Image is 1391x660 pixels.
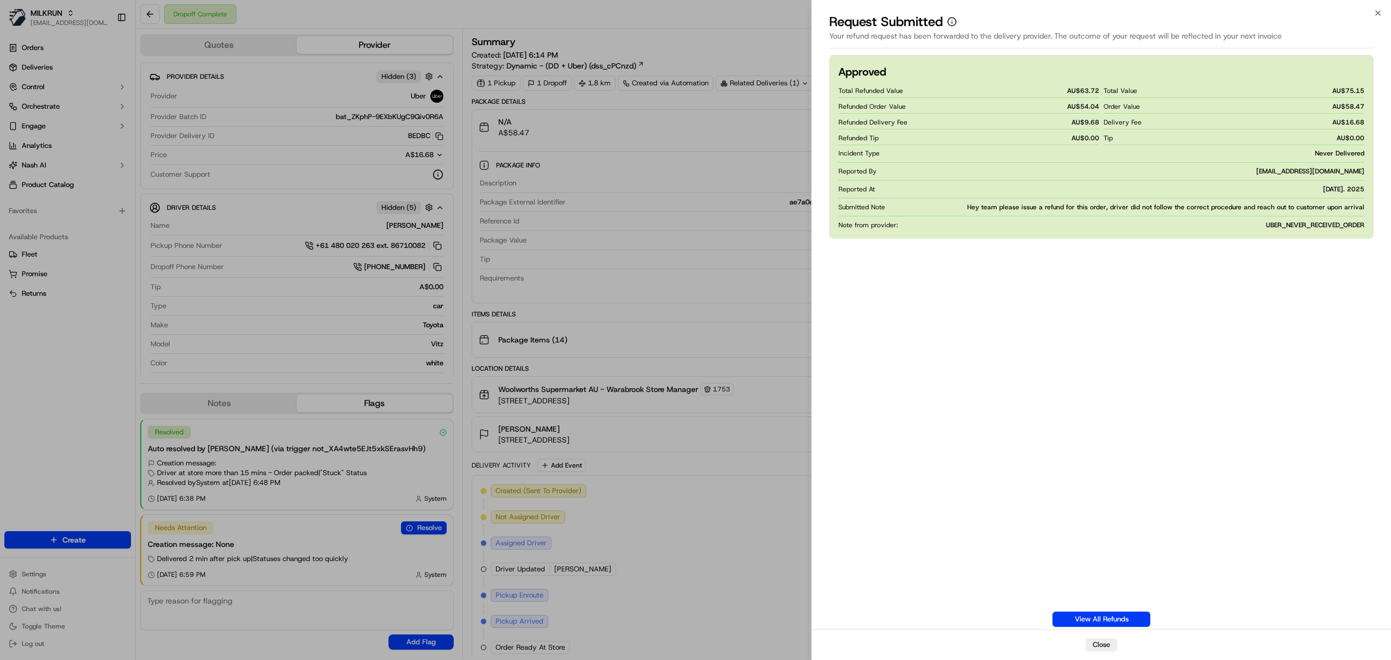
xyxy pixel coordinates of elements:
[1052,612,1150,627] a: View All Refunds
[838,149,880,158] span: Incident Type
[1332,102,1364,111] span: AU$ 58.47
[1072,134,1099,142] span: AU$ 0.00
[829,13,943,30] p: Request Submitted
[1067,86,1099,95] span: AU$ 63.72
[1323,185,1364,194] span: [DATE]. 2025
[1072,118,1099,127] span: AU$ 9.68
[1104,102,1140,111] span: Order Value
[1104,86,1137,95] span: Total Value
[1332,86,1364,95] span: AU$ 75.15
[838,203,885,211] span: Submitted Note
[838,167,876,176] span: Reported By
[1315,149,1364,158] span: Never Delivered
[838,221,898,229] span: Note from provider:
[838,185,875,194] span: Reported At
[1266,221,1364,229] span: UBER_NEVER_RECEIVED_ORDER
[838,86,903,95] span: Total Refunded Value
[838,64,886,79] h2: Approved
[1332,118,1364,127] span: AU$ 16.68
[838,134,879,142] span: Refunded Tip
[1104,134,1113,142] span: Tip
[838,118,907,127] span: Refunded Delivery Fee
[967,203,1364,211] span: Hey team please issue a refund for this order, driver did not follow the correct procedure and re...
[1067,102,1099,111] span: AU$ 54.04
[838,102,906,111] span: Refunded Order Value
[1104,118,1142,127] span: Delivery Fee
[1337,134,1364,142] span: AU$ 0.00
[829,30,1374,48] div: Your refund request has been forwarded to the delivery provider. The outcome of your request will...
[1256,167,1364,176] span: [EMAIL_ADDRESS][DOMAIN_NAME]
[1086,638,1117,651] button: Close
